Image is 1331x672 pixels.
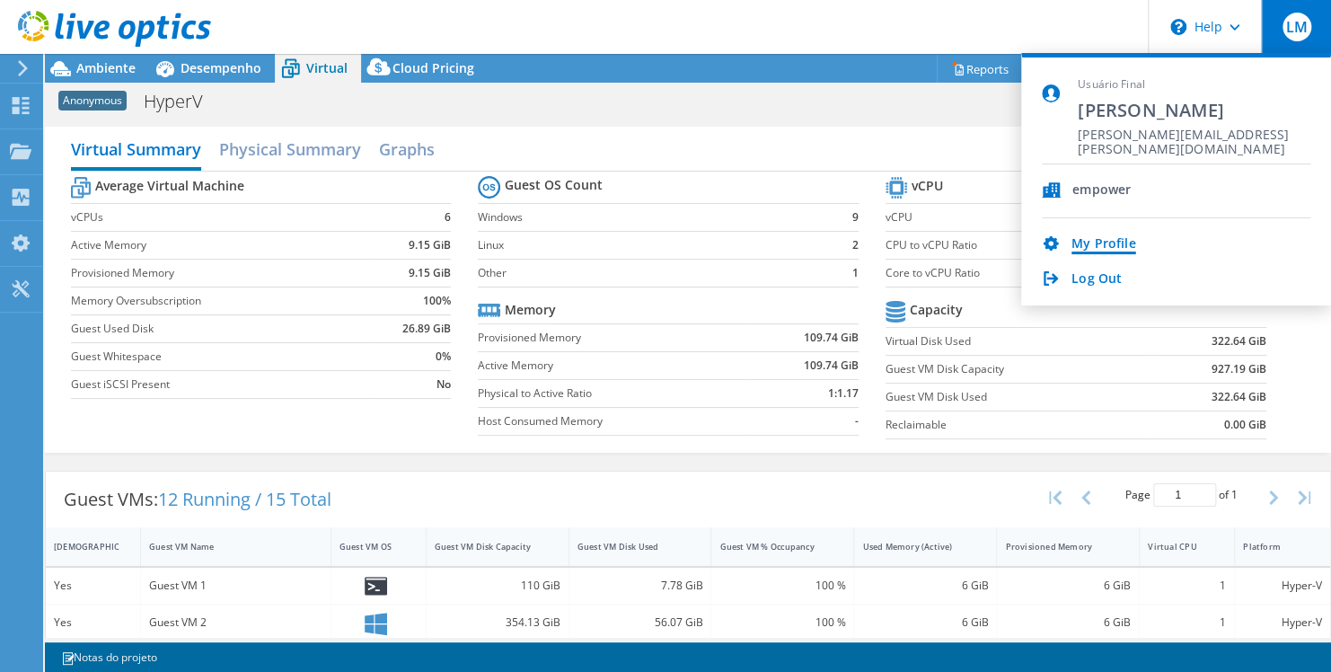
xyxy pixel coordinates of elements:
[886,332,1151,350] label: Virtual Disk Used
[1071,271,1122,288] a: Log Out
[1005,541,1109,553] div: Provisioned Memory
[852,264,859,282] b: 1
[852,208,859,226] b: 9
[577,541,682,553] div: Guest VM Disk Used
[862,613,988,632] div: 6 GiB
[71,292,368,310] label: Memory Oversubscription
[58,91,127,111] span: Anonymous
[71,376,368,393] label: Guest iSCSI Present
[1212,360,1266,378] b: 927.19 GiB
[478,208,840,226] label: Windows
[1243,576,1322,596] div: Hyper-V
[435,576,560,596] div: 110 GiB
[1170,19,1186,35] svg: \n
[1153,483,1216,507] input: jump to page
[149,541,301,553] div: Guest VM Name
[478,385,748,402] label: Physical to Active Ratio
[1005,576,1131,596] div: 6 GiB
[71,236,368,254] label: Active Memory
[719,576,845,596] div: 100 %
[1078,98,1310,122] span: [PERSON_NAME]
[1243,613,1322,632] div: Hyper-V
[505,301,556,319] b: Memory
[158,487,331,511] span: 12 Running / 15 Total
[435,613,560,632] div: 354.13 GiB
[1148,613,1226,632] div: 1
[423,292,451,310] b: 100%
[409,264,451,282] b: 9.15 GiB
[886,416,1151,434] label: Reclaimable
[804,329,859,347] b: 109.74 GiB
[937,55,1023,83] a: Reports
[804,357,859,375] b: 109.74 GiB
[828,385,859,402] b: 1:1.17
[95,177,244,195] b: Average Virtual Machine
[54,576,132,596] div: Yes
[71,348,368,366] label: Guest Whitespace
[1071,236,1135,253] a: My Profile
[71,320,368,338] label: Guest Used Disk
[379,131,435,167] h2: Graphs
[1212,388,1266,406] b: 322.64 GiB
[862,541,966,553] div: Used Memory (Active)
[1224,416,1266,434] b: 0.00 GiB
[1231,487,1238,502] span: 1
[910,301,963,319] b: Capacity
[1125,483,1238,507] span: Page of
[149,576,322,596] div: Guest VM 1
[478,329,748,347] label: Provisioned Memory
[1212,332,1266,350] b: 322.64 GiB
[478,236,840,254] label: Linux
[1243,541,1300,553] div: Platform
[392,59,474,76] span: Cloud Pricing
[886,264,1179,282] label: Core to vCPU Ratio
[339,541,396,553] div: Guest VM OS
[71,208,368,226] label: vCPUs
[436,376,451,393] b: No
[1072,182,1131,199] div: empower
[435,541,539,553] div: Guest VM Disk Capacity
[1148,541,1204,553] div: Virtual CPU
[478,264,840,282] label: Other
[478,412,748,430] label: Host Consumed Memory
[577,576,703,596] div: 7.78 GiB
[505,176,603,194] b: Guest OS Count
[48,646,170,668] a: Notas do projeto
[1005,613,1131,632] div: 6 GiB
[852,236,859,254] b: 2
[445,208,451,226] b: 6
[1078,77,1310,93] span: Usuário Final
[1078,128,1310,145] span: [PERSON_NAME][EMAIL_ADDRESS][PERSON_NAME][DOMAIN_NAME]
[862,576,988,596] div: 6 GiB
[71,264,368,282] label: Provisioned Memory
[912,177,943,195] b: vCPU
[436,348,451,366] b: 0%
[478,357,748,375] label: Active Memory
[886,208,1179,226] label: vCPU
[1283,13,1311,41] span: LM
[719,541,824,553] div: Guest VM % Occupancy
[54,541,110,553] div: [DEMOGRAPHIC_DATA]
[71,131,201,171] h2: Virtual Summary
[136,92,231,111] h1: HyperV
[219,131,361,167] h2: Physical Summary
[306,59,348,76] span: Virtual
[149,613,322,632] div: Guest VM 2
[181,59,261,76] span: Desempenho
[46,472,349,527] div: Guest VMs:
[402,320,451,338] b: 26.89 GiB
[719,613,845,632] div: 100 %
[409,236,451,254] b: 9.15 GiB
[54,613,132,632] div: Yes
[886,388,1151,406] label: Guest VM Disk Used
[886,236,1179,254] label: CPU to vCPU Ratio
[855,412,859,430] b: -
[76,59,136,76] span: Ambiente
[886,360,1151,378] label: Guest VM Disk Capacity
[577,613,703,632] div: 56.07 GiB
[1148,576,1226,596] div: 1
